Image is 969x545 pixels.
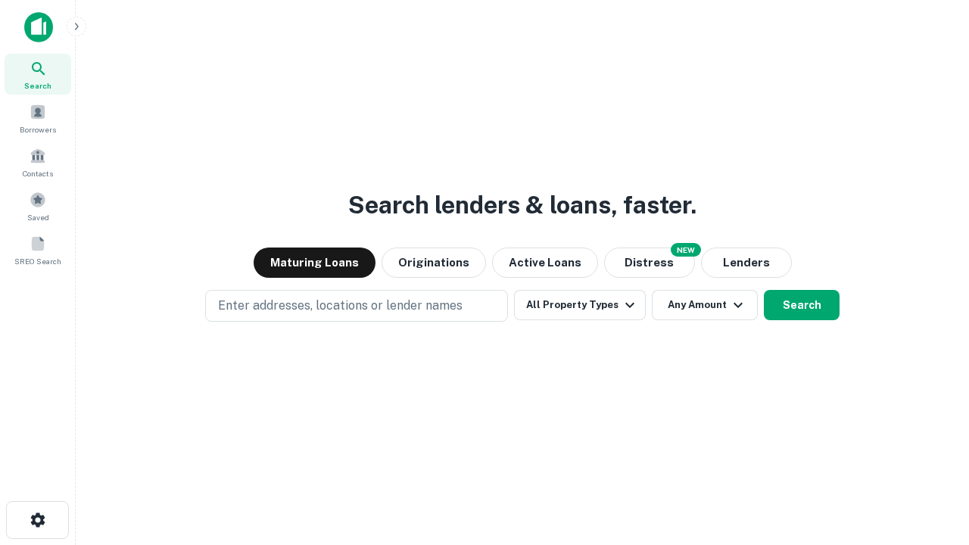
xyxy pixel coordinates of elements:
[5,98,71,139] a: Borrowers
[20,123,56,135] span: Borrowers
[5,229,71,270] a: SREO Search
[514,290,646,320] button: All Property Types
[492,248,598,278] button: Active Loans
[701,248,792,278] button: Lenders
[27,211,49,223] span: Saved
[218,297,463,315] p: Enter addresses, locations or lender names
[24,79,51,92] span: Search
[5,185,71,226] a: Saved
[764,290,840,320] button: Search
[24,12,53,42] img: capitalize-icon.png
[254,248,375,278] button: Maturing Loans
[23,167,53,179] span: Contacts
[5,142,71,182] a: Contacts
[205,290,508,322] button: Enter addresses, locations or lender names
[671,243,701,257] div: NEW
[893,424,969,497] iframe: Chat Widget
[14,255,61,267] span: SREO Search
[5,54,71,95] a: Search
[382,248,486,278] button: Originations
[604,248,695,278] button: Search distressed loans with lien and other non-mortgage details.
[348,187,696,223] h3: Search lenders & loans, faster.
[652,290,758,320] button: Any Amount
